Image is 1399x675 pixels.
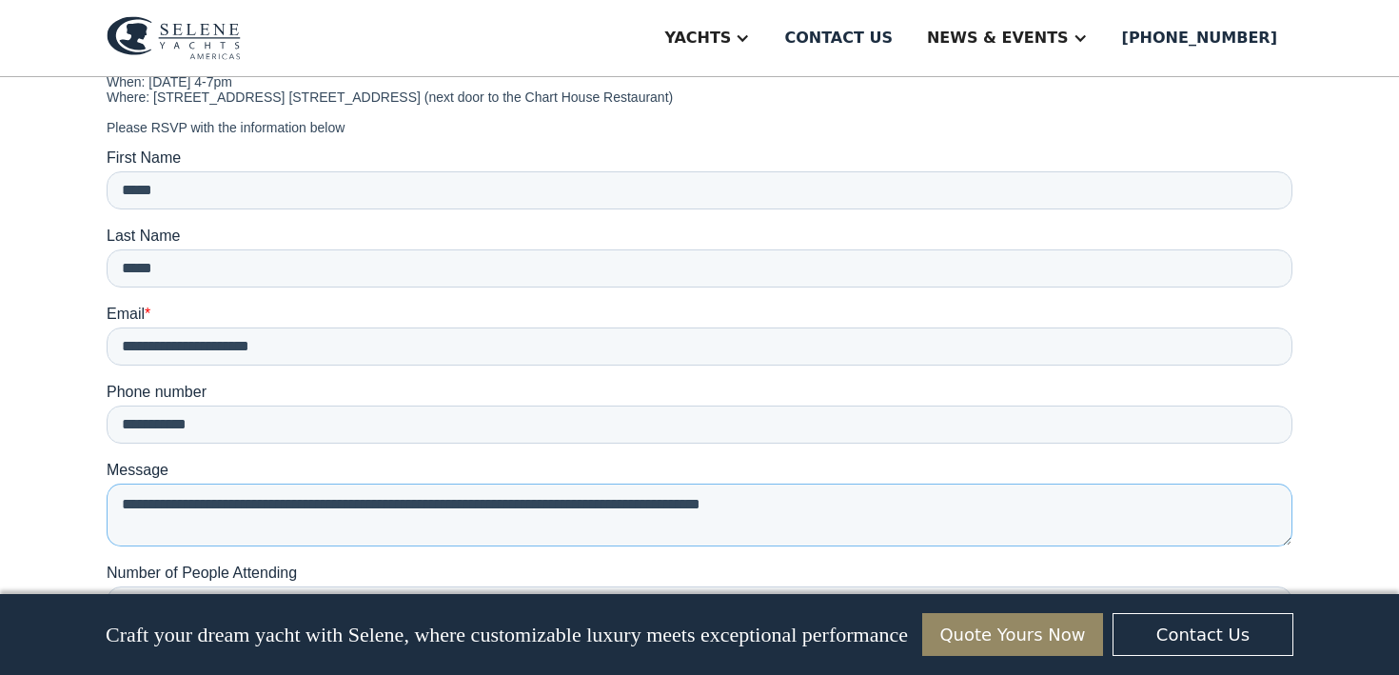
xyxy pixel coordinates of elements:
a: Contact Us [1113,613,1293,656]
div: [PHONE_NUMBER] [1122,27,1277,50]
div: News & EVENTS [927,27,1069,50]
a: Quote Yours Now [922,613,1103,656]
div: Contact us [784,27,893,50]
div: Yachts [664,27,731,50]
img: logo [107,16,241,60]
